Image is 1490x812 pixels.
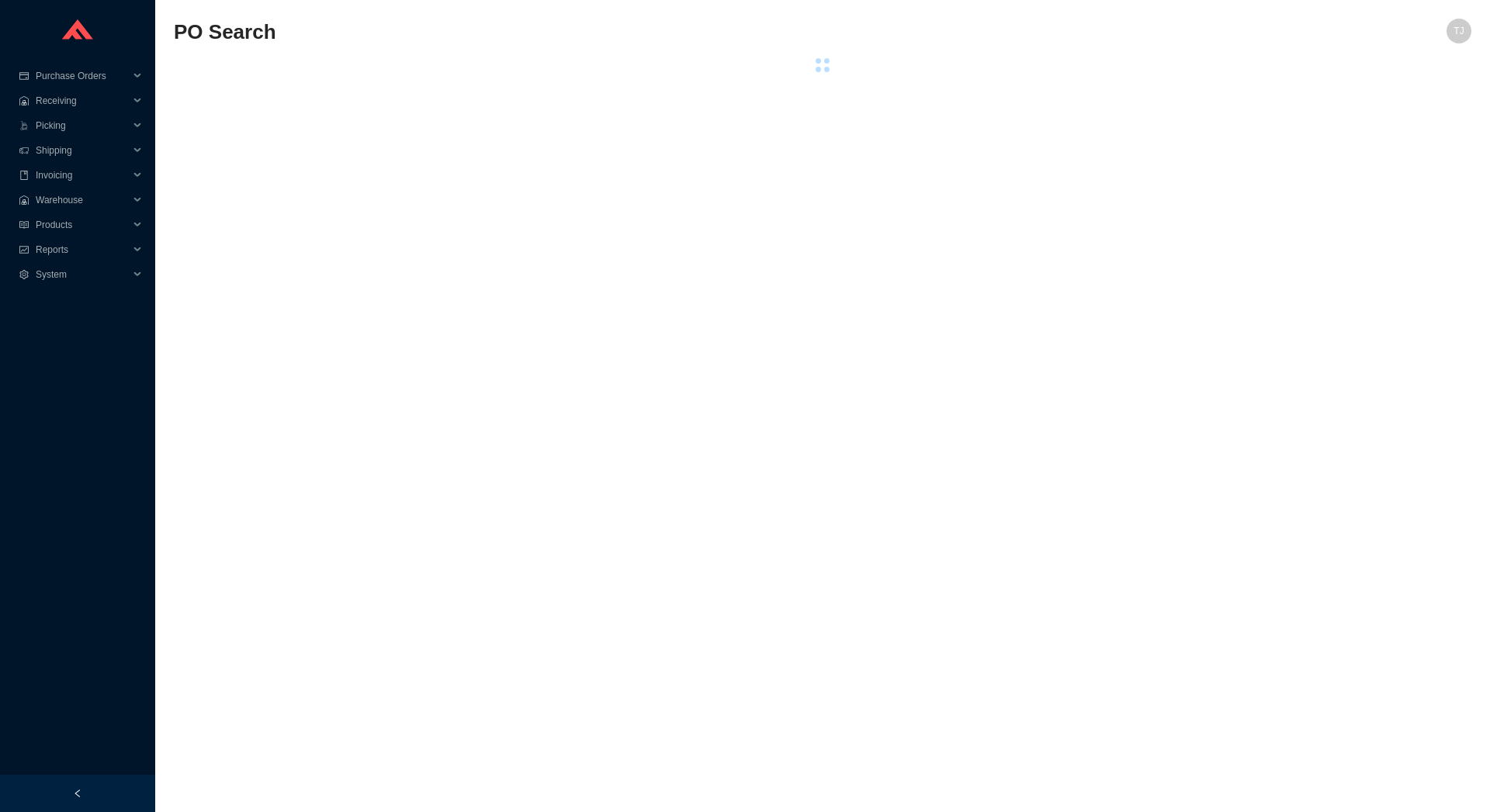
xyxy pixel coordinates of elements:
[19,220,29,230] span: read
[174,19,1147,46] h2: PO Search
[36,88,129,113] span: Receiving
[36,213,129,237] span: Products
[73,789,82,798] span: left
[19,245,29,254] span: fund
[36,163,129,188] span: Invoicing
[19,71,29,81] span: credit-card
[36,262,129,287] span: System
[36,237,129,262] span: Reports
[19,270,29,279] span: setting
[36,138,129,163] span: Shipping
[36,113,129,138] span: Picking
[19,171,29,180] span: book
[36,64,129,88] span: Purchase Orders
[36,188,129,213] span: Warehouse
[1454,19,1464,43] span: TJ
